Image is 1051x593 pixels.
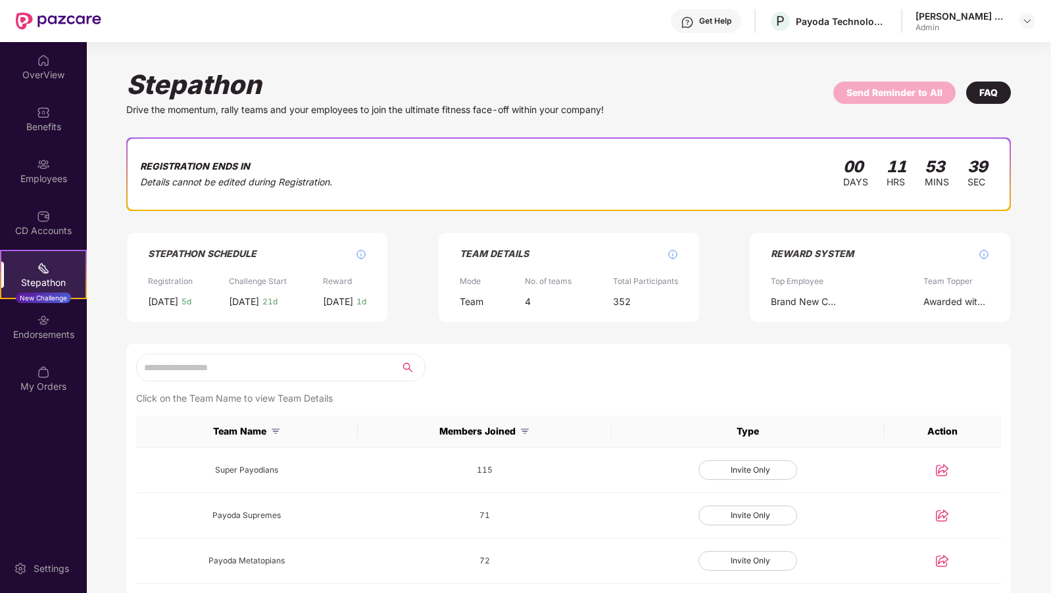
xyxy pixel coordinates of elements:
[967,175,987,189] div: SEC
[916,10,1008,22] div: [PERSON_NAME] Karuvathil [PERSON_NAME]
[776,13,785,29] span: P
[936,509,949,522] img: svg+xml;base64,PHN2ZyB3aWR0aD0iMTQiIGhlaWdodD0iMTMiIHZpZXdCb3g9IjAgMCAxNCAxMyIgZmlsbD0ibm9uZSIgeG...
[126,103,701,116] div: Drive the momentum, rally teams and your employees to join the ultimate fitness face-off within y...
[16,293,71,303] div: New Challenge
[668,249,678,260] img: svg+xml;base64,PHN2ZyBpZD0iSW5mb18tXzMyeDMyIiBkYXRhLW5hbWU9IkluZm8gLSAzMngzMiIgeG1sbnM9Imh0dHA6Ly...
[771,277,823,285] div: Top Employee
[148,277,193,285] div: Registration
[229,295,259,309] div: [DATE]
[771,295,837,309] div: Brand New Cycle & Trophy
[460,277,481,285] div: Mode
[323,277,352,285] div: Reward
[843,175,868,189] div: DAYS
[403,362,413,373] span: search
[681,16,694,29] img: svg+xml;base64,PHN2ZyBpZD0iSGVscC0zMngzMiIgeG1sbnM9Imh0dHA6Ly93d3cudzMub3JnLzIwMDAvc3ZnIiB3aWR0aD...
[148,246,257,262] div: Stepathon Schedule
[323,295,353,309] div: [DATE]
[477,465,493,475] span: 115
[37,158,50,171] img: svg+xml;base64,PHN2ZyBpZD0iRW1wbG95ZWVzIiB4bWxucz0iaHR0cDovL3d3dy53My5vcmcvMjAwMC9zdmciIHdpZHRoPS...
[439,426,530,437] div: Members Joined
[356,249,366,260] img: svg+xml;base64,PHN2ZyBpZD0iSW5mb18tXzMyeDMyIiBkYXRhLW5hbWU9IkluZm8gLSAzMngzMiIgeG1sbnM9Imh0dHA6Ly...
[525,277,572,285] div: No. of teams
[270,426,281,437] img: svg+xml;base64,PHN2ZyB3aWR0aD0iMTYiIGhlaWdodD0iMTciIHZpZXdCb3g9IjAgMCAxNiAxNyIgZmlsbD0ibm9uZSIgeG...
[126,68,701,101] div: Stepathon
[391,354,424,381] button: search
[525,295,531,309] div: 4
[927,427,958,436] div: Action
[460,295,483,309] div: Team
[147,508,347,523] div: Payoda Supremes
[771,246,854,262] div: Reward System
[923,277,973,285] div: Team Topper
[140,174,332,190] div: Details cannot be edited during Registration.
[698,506,797,525] div: Invite Only
[182,298,191,306] span: 5d
[916,22,1008,33] div: Admin
[843,159,868,175] div: 00
[136,392,1001,405] div: Click on the Team Name to view Team Details
[887,159,906,175] div: 11
[737,427,759,436] div: Type
[479,556,490,565] span: 72
[140,158,332,174] div: REGISTRATION ENDS IN
[979,85,998,100] div: FAQ
[925,159,949,175] div: 53
[613,295,631,309] div: 352
[1,276,86,289] div: Stepathon
[613,277,678,285] div: Total Participants
[967,159,987,175] div: 39
[846,85,942,100] div: Send Reminder to All
[147,462,347,478] div: Super Payodians
[925,175,949,189] div: MINS
[213,426,281,437] div: Team Name
[262,298,278,306] span: 21d
[356,298,366,306] span: 1d
[936,463,949,477] img: svg+xml;base64,PHN2ZyB3aWR0aD0iMTQiIGhlaWdodD0iMTMiIHZpZXdCb3g9IjAgMCAxNCAxMyIgZmlsbD0ibm9uZSIgeG...
[37,106,50,119] img: svg+xml;base64,PHN2ZyBpZD0iQmVuZWZpdHMiIHhtbG5zPSJodHRwOi8vd3d3LnczLm9yZy8yMDAwL3N2ZyIgd2lkdGg9Ij...
[923,295,989,309] div: Awarded with Trophies
[796,15,888,28] div: Payoda Technologies
[37,262,50,275] img: svg+xml;base64,PHN2ZyB4bWxucz0iaHR0cDovL3d3dy53My5vcmcvMjAwMC9zdmciIHdpZHRoPSIyMSIgaGVpZ2h0PSIyMC...
[16,12,101,30] img: New Pazcare Logo
[30,562,73,575] div: Settings
[229,277,287,285] div: Challenge Start
[147,553,347,569] div: Payoda Metatopians
[698,460,797,480] div: Invite Only
[479,510,490,520] span: 71
[698,551,797,571] div: Invite Only
[699,16,731,26] div: Get Help
[37,210,50,223] img: svg+xml;base64,PHN2ZyBpZD0iQ0RfQWNjb3VudHMiIGRhdGEtbmFtZT0iQ0QgQWNjb3VudHMiIHhtbG5zPSJodHRwOi8vd3...
[14,562,27,575] img: svg+xml;base64,PHN2ZyBpZD0iU2V0dGluZy0yMHgyMCIgeG1sbnM9Imh0dHA6Ly93d3cudzMub3JnLzIwMDAvc3ZnIiB3aW...
[37,314,50,327] img: svg+xml;base64,PHN2ZyBpZD0iRW5kb3JzZW1lbnRzIiB4bWxucz0iaHR0cDovL3d3dy53My5vcmcvMjAwMC9zdmciIHdpZH...
[460,246,529,262] div: Team Details
[37,366,50,379] img: svg+xml;base64,PHN2ZyBpZD0iTXlfT3JkZXJzIiBkYXRhLW5hbWU9Ik15IE9yZGVycyIgeG1sbnM9Imh0dHA6Ly93d3cudz...
[37,54,50,67] img: svg+xml;base64,PHN2ZyBpZD0iSG9tZSIgeG1sbnM9Imh0dHA6Ly93d3cudzMub3JnLzIwMDAvc3ZnIiB3aWR0aD0iMjAiIG...
[1022,16,1033,26] img: svg+xml;base64,PHN2ZyBpZD0iRHJvcGRvd24tMzJ4MzIiIHhtbG5zPSJodHRwOi8vd3d3LnczLm9yZy8yMDAwL3N2ZyIgd2...
[887,175,906,189] div: HRS
[520,426,530,437] img: svg+xml;base64,PHN2ZyB3aWR0aD0iMTYiIGhlaWdodD0iMTciIHZpZXdCb3g9IjAgMCAxNiAxNyIgZmlsbD0ibm9uZSIgeG...
[148,295,178,309] div: [DATE]
[979,249,989,260] img: svg+xml;base64,PHN2ZyBpZD0iSW5mb18tXzMyeDMyIiBkYXRhLW5hbWU9IkluZm8gLSAzMngzMiIgeG1sbnM9Imh0dHA6Ly...
[936,554,949,567] img: svg+xml;base64,PHN2ZyB3aWR0aD0iMTQiIGhlaWdodD0iMTMiIHZpZXdCb3g9IjAgMCAxNCAxMyIgZmlsbD0ibm9uZSIgeG...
